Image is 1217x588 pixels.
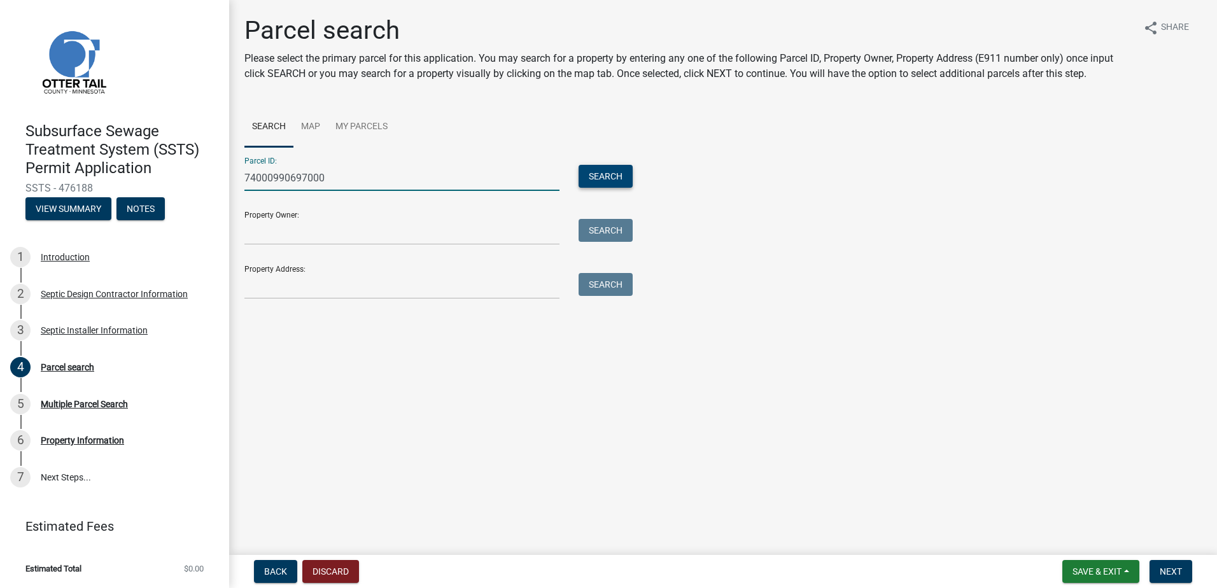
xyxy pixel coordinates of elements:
[1133,15,1199,40] button: shareShare
[579,165,633,188] button: Search
[1160,566,1182,577] span: Next
[10,357,31,377] div: 4
[41,253,90,262] div: Introduction
[25,182,204,194] span: SSTS - 476188
[244,15,1133,46] h1: Parcel search
[1150,560,1192,583] button: Next
[264,566,287,577] span: Back
[244,107,293,148] a: Search
[25,205,111,215] wm-modal-confirm: Summary
[1161,20,1189,36] span: Share
[41,436,124,445] div: Property Information
[10,430,31,451] div: 6
[25,122,219,177] h4: Subsurface Sewage Treatment System (SSTS) Permit Application
[1073,566,1122,577] span: Save & Exit
[25,197,111,220] button: View Summary
[579,273,633,296] button: Search
[302,560,359,583] button: Discard
[10,394,31,414] div: 5
[184,564,204,573] span: $0.00
[25,564,81,573] span: Estimated Total
[244,51,1133,81] p: Please select the primary parcel for this application. You may search for a property by entering ...
[10,320,31,340] div: 3
[579,219,633,242] button: Search
[41,290,188,298] div: Septic Design Contractor Information
[41,400,128,409] div: Multiple Parcel Search
[1062,560,1139,583] button: Save & Exit
[293,107,328,148] a: Map
[10,467,31,487] div: 7
[116,197,165,220] button: Notes
[1143,20,1158,36] i: share
[328,107,395,148] a: My Parcels
[116,205,165,215] wm-modal-confirm: Notes
[10,284,31,304] div: 2
[41,363,94,372] div: Parcel search
[10,247,31,267] div: 1
[10,514,209,539] a: Estimated Fees
[25,13,121,109] img: Otter Tail County, Minnesota
[41,326,148,335] div: Septic Installer Information
[254,560,297,583] button: Back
